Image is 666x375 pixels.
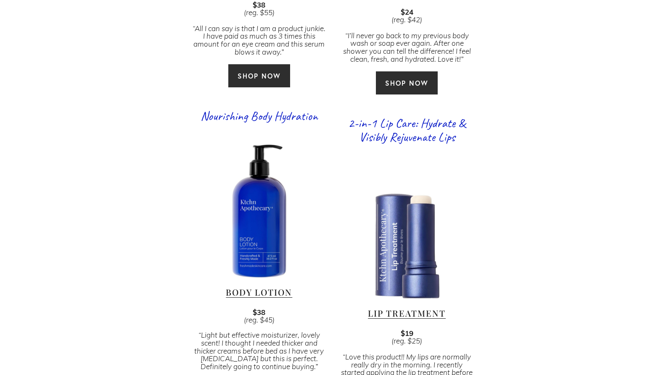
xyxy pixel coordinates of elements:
[368,307,446,319] a: Lip Treatment
[401,328,413,338] strong: $19
[343,15,473,64] em: (reg. $42) “I’ll never go back to my previous body wash or soap ever again. After one shower you ...
[226,286,292,298] a: Body Lotion
[193,8,327,57] em: (reg. $55) “All I can say is that I am a product junkie. I have paid as much as 3 times this amou...
[201,108,318,124] a: Nourishing Body Hydration
[194,330,325,371] em: “Light but effective moisturizer, lovely scent! I thought I needed thicker and thicker creams bef...
[375,71,438,95] a: SHOP NOW
[253,307,265,317] strong: $38
[401,7,413,17] strong: $24
[348,115,465,145] a: 2-in-1 Lip Care: Hydrate & Visibly Rejuvenate Lips
[228,64,291,88] a: SHOP NOW
[244,315,275,325] em: (reg. $45)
